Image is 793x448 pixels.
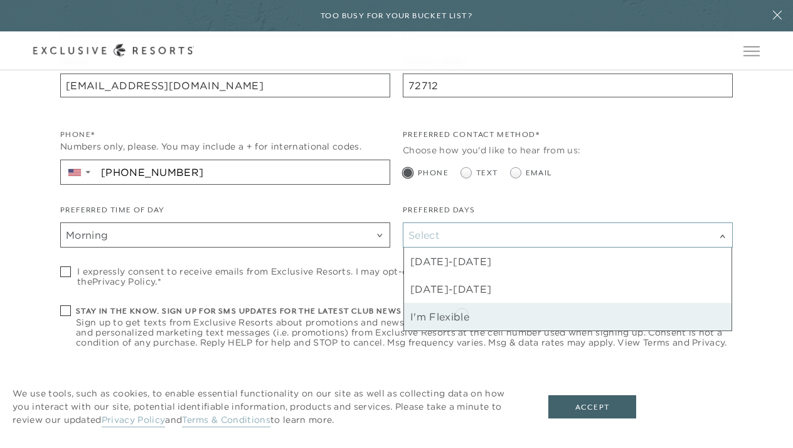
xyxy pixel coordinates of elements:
label: Preferred Time of Day [60,204,164,222]
span: Phone [418,167,449,179]
div: Select [408,227,727,243]
div: I'm Flexible [404,303,732,331]
a: Terms & Conditions [182,414,270,427]
p: We use tools, such as cookies, to enable essential functionality on our site as well as collectin... [13,387,523,427]
span: ▼ [84,168,92,176]
span: Sign up to get texts from Exclusive Resorts about promotions and news. By Checking this box, you ... [76,317,733,347]
div: Country Code Selector [61,160,97,184]
span: Text [476,167,498,179]
div: [DATE]-[DATE] [404,275,732,303]
input: Postal Code [403,74,733,97]
div: Phone* [60,129,390,141]
label: Preferred Days [403,204,476,222]
div: Morning [66,227,385,243]
button: Accept [548,395,636,419]
div: [DATE]-[DATE] [404,248,732,275]
input: Enter a phone number [97,160,390,184]
span: Email [526,167,552,179]
div: Numbers only, please. You may include a + for international codes. [60,140,390,153]
h6: Too busy for your bucket list? [321,10,472,22]
a: Privacy Policy [92,276,155,287]
h6: Stay in the know. Sign up for sms updates for the latest club news [76,305,733,317]
a: Privacy Policy [102,414,165,427]
input: name@example.com [60,74,390,97]
div: Choose how you'd like to hear from us: [403,144,733,157]
legend: Preferred Contact Method* [403,129,540,147]
button: Open navigation [743,46,760,55]
span: I expressly consent to receive emails from Exclusive Resorts. I may opt-out with an unsubscribe l... [77,266,733,287]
